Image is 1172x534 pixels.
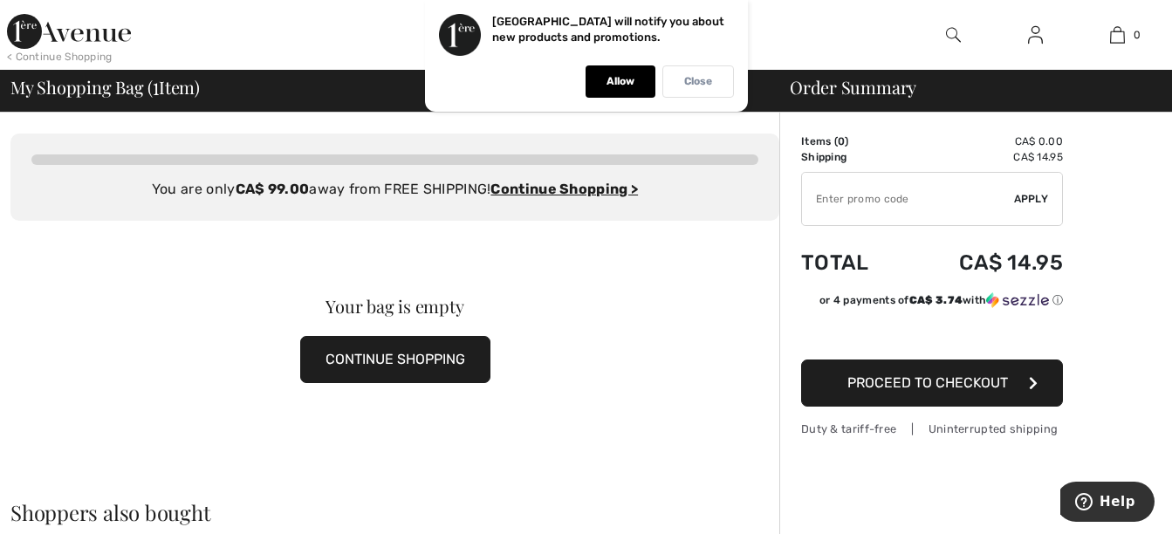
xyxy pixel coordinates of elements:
[801,149,904,165] td: Shipping
[492,15,724,44] p: [GEOGRAPHIC_DATA] will notify you about new products and promotions.
[847,374,1008,391] span: Proceed to Checkout
[490,181,638,197] a: Continue Shopping >
[819,292,1063,308] div: or 4 payments of with
[1014,24,1057,46] a: Sign In
[801,292,1063,314] div: or 4 payments ofCA$ 3.74withSezzle Click to learn more about Sezzle
[153,74,159,97] span: 1
[801,133,904,149] td: Items ( )
[1060,482,1155,525] iframe: Opens a widget where you can find more information
[1014,191,1049,207] span: Apply
[10,502,779,523] h2: Shoppers also bought
[49,298,741,315] div: Your bag is empty
[300,336,490,383] button: CONTINUE SHOPPING
[904,149,1063,165] td: CA$ 14.95
[801,314,1063,353] iframe: PayPal-paypal
[802,173,1014,225] input: Promo code
[7,14,131,49] img: 1ère Avenue
[1110,24,1125,45] img: My Bag
[607,75,634,88] p: Allow
[904,133,1063,149] td: CA$ 0.00
[904,233,1063,292] td: CA$ 14.95
[986,292,1049,308] img: Sezzle
[10,79,200,96] span: My Shopping Bag ( Item)
[801,421,1063,437] div: Duty & tariff-free | Uninterrupted shipping
[7,49,113,65] div: < Continue Shopping
[801,233,904,292] td: Total
[1077,24,1157,45] a: 0
[1134,27,1141,43] span: 0
[1028,24,1043,45] img: My Info
[236,181,310,197] strong: CA$ 99.00
[801,359,1063,407] button: Proceed to Checkout
[946,24,961,45] img: search the website
[684,75,712,88] p: Close
[31,179,758,200] div: You are only away from FREE SHIPPING!
[909,294,963,306] span: CA$ 3.74
[769,79,1162,96] div: Order Summary
[838,135,845,147] span: 0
